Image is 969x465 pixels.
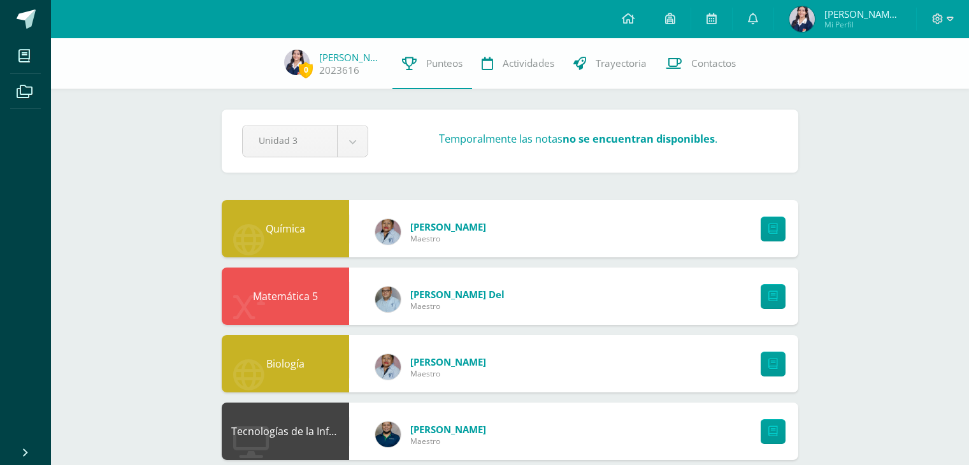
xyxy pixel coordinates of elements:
span: [PERSON_NAME] [410,355,486,368]
span: Maestro [410,368,486,379]
span: [PERSON_NAME] de [PERSON_NAME] [824,8,901,20]
span: Maestro [410,436,486,447]
img: f9f79b6582c409e48e29a3a1ed6b6674.png [375,354,401,380]
span: Actividades [503,57,554,70]
a: Actividades [472,38,564,89]
a: 2023616 [319,64,359,77]
span: Contactos [691,57,736,70]
span: [PERSON_NAME] [410,220,486,233]
img: b5ddf9f8aa506f0dd99733c5ff6027bb.png [284,50,310,75]
div: Tecnologías de la Información y la Comunicación 5 [222,403,349,460]
span: Maestro [410,301,505,311]
strong: no se encuentran disponibles [563,131,715,146]
img: f9f79b6582c409e48e29a3a1ed6b6674.png [375,219,401,245]
span: [PERSON_NAME] [410,423,486,436]
span: Mi Perfil [824,19,901,30]
span: 0 [299,62,313,78]
a: Punteos [392,38,472,89]
span: Punteos [426,57,463,70]
img: 9bda7905687ab488ca4bd408901734b0.png [375,287,401,312]
span: Maestro [410,233,486,244]
span: Trayectoria [596,57,647,70]
h3: Temporalmente las notas . [439,131,717,146]
div: Biología [222,335,349,392]
div: Matemática 5 [222,268,349,325]
div: Química [222,200,349,257]
a: [PERSON_NAME] [319,51,383,64]
a: Unidad 3 [243,125,368,157]
a: Trayectoria [564,38,656,89]
img: b5ddf9f8aa506f0dd99733c5ff6027bb.png [789,6,815,32]
a: Contactos [656,38,745,89]
span: [PERSON_NAME] del [410,288,505,301]
span: Unidad 3 [259,125,321,155]
img: d75c63bec02e1283ee24e764633d115c.png [375,422,401,447]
